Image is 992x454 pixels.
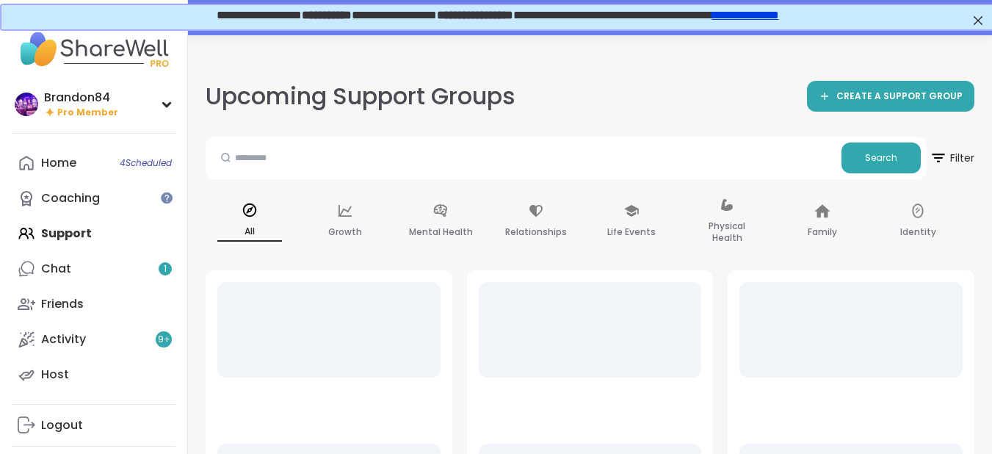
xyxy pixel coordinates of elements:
[41,367,69,383] div: Host
[607,223,656,241] p: Life Events
[836,90,963,103] span: CREATE A SUPPORT GROUP
[930,137,974,179] button: Filter
[12,322,175,357] a: Activity9+
[41,417,83,433] div: Logout
[409,223,473,241] p: Mental Health
[120,157,172,169] span: 4 Scheduled
[164,263,167,275] span: 1
[12,251,175,287] a: Chat1
[865,151,897,165] span: Search
[695,217,759,247] p: Physical Health
[41,296,84,312] div: Friends
[15,93,38,116] img: Brandon84
[12,357,175,392] a: Host
[930,140,974,176] span: Filter
[505,223,567,241] p: Relationships
[158,334,170,346] span: 9 +
[41,261,71,277] div: Chat
[41,190,100,206] div: Coaching
[12,408,175,443] a: Logout
[328,223,362,241] p: Growth
[841,143,921,173] button: Search
[44,90,118,106] div: Brandon84
[12,145,175,181] a: Home4Scheduled
[808,223,837,241] p: Family
[12,24,175,75] img: ShareWell Nav Logo
[161,192,173,203] iframe: Spotlight
[57,107,118,119] span: Pro Member
[217,223,282,242] p: All
[12,181,175,216] a: Coaching
[807,81,974,112] a: CREATE A SUPPORT GROUP
[206,80,527,113] h2: Upcoming Support Groups
[510,98,522,110] iframe: Spotlight
[41,331,86,347] div: Activity
[41,155,76,171] div: Home
[12,287,175,322] a: Friends
[900,223,936,241] p: Identity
